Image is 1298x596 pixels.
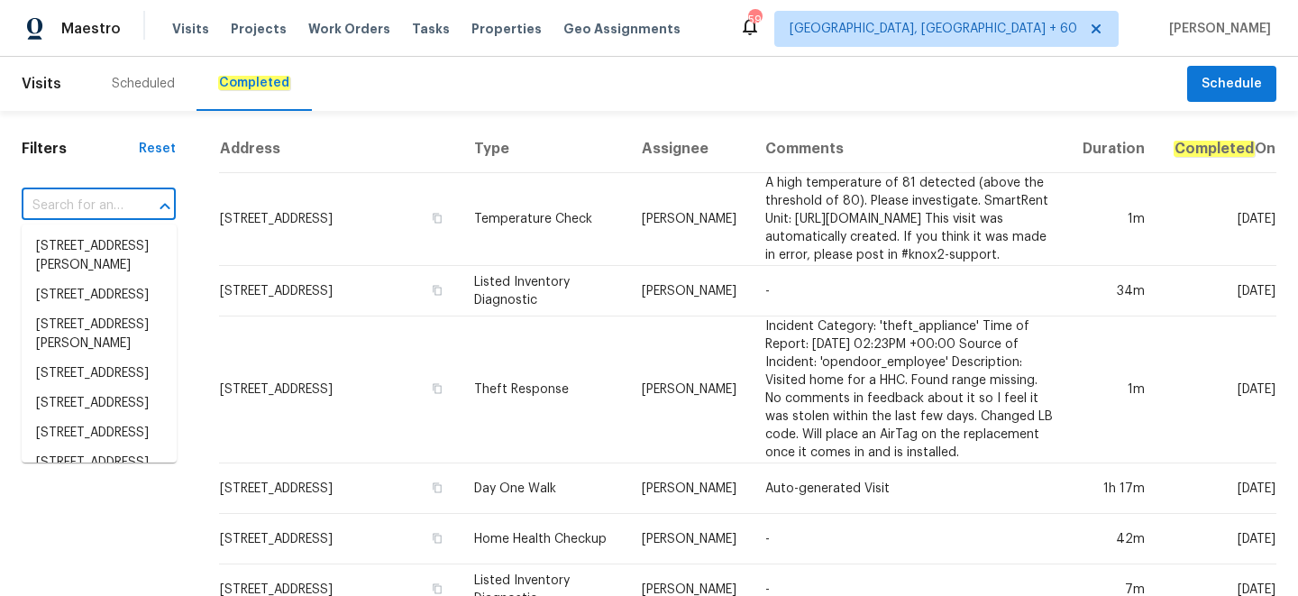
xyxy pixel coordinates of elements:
td: [PERSON_NAME] [627,173,751,266]
td: [DATE] [1159,316,1276,463]
td: [STREET_ADDRESS] [219,266,460,316]
div: Reset [139,140,176,158]
th: Duration [1068,125,1159,173]
td: [DATE] [1159,463,1276,514]
button: Copy Address [429,210,445,226]
td: [PERSON_NAME] [627,463,751,514]
div: Scheduled [112,75,175,93]
td: 1m [1068,316,1159,463]
th: On [1159,125,1276,173]
span: Projects [231,20,287,38]
td: Home Health Checkup [460,514,627,564]
li: [STREET_ADDRESS][PERSON_NAME] [22,232,177,280]
input: Search for an address... [22,192,125,220]
span: Properties [471,20,542,38]
td: [PERSON_NAME] [627,316,751,463]
td: [STREET_ADDRESS] [219,173,460,266]
td: Auto-generated Visit [751,463,1068,514]
span: [PERSON_NAME] [1162,20,1271,38]
li: [STREET_ADDRESS] [22,389,177,418]
td: 1h 17m [1068,463,1159,514]
td: 1m [1068,173,1159,266]
button: Copy Address [429,282,445,298]
td: [DATE] [1159,173,1276,266]
td: [STREET_ADDRESS] [219,316,460,463]
span: Work Orders [308,20,390,38]
th: Assignee [627,125,751,173]
li: [STREET_ADDRESS] [22,280,177,310]
td: Temperature Check [460,173,627,266]
td: [PERSON_NAME] [627,514,751,564]
div: 596 [748,11,761,29]
li: [STREET_ADDRESS] [22,359,177,389]
th: Comments [751,125,1068,173]
em: Completed [1174,141,1255,157]
td: A high temperature of 81 detected (above the threshold of 80). Please investigate. SmartRent Unit... [751,173,1068,266]
td: Incident Category: 'theft_appliance' Time of Report: [DATE] 02:23PM +00:00 Source of Incident: 'o... [751,316,1068,463]
button: Copy Address [429,381,445,397]
em: Completed [218,76,290,90]
td: Theft Response [460,316,627,463]
td: 42m [1068,514,1159,564]
th: Address [219,125,460,173]
td: 34m [1068,266,1159,316]
span: Tasks [412,23,450,35]
button: Copy Address [429,530,445,546]
button: Copy Address [429,480,445,496]
td: [STREET_ADDRESS] [219,463,460,514]
td: [DATE] [1159,266,1276,316]
span: Geo Assignments [563,20,681,38]
h1: Filters [22,140,139,158]
span: Visits [22,64,61,104]
li: [STREET_ADDRESS][PERSON_NAME] [22,448,177,497]
span: [GEOGRAPHIC_DATA], [GEOGRAPHIC_DATA] + 60 [790,20,1077,38]
button: Close [152,194,178,219]
td: [DATE] [1159,514,1276,564]
td: [STREET_ADDRESS] [219,514,460,564]
button: Schedule [1187,66,1276,103]
span: Visits [172,20,209,38]
td: Day One Walk [460,463,627,514]
td: - [751,266,1068,316]
li: [STREET_ADDRESS] [22,418,177,448]
th: Type [460,125,627,173]
td: [PERSON_NAME] [627,266,751,316]
span: Maestro [61,20,121,38]
td: - [751,514,1068,564]
span: Schedule [1202,73,1262,96]
td: Listed Inventory Diagnostic [460,266,627,316]
li: [STREET_ADDRESS][PERSON_NAME] [22,310,177,359]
